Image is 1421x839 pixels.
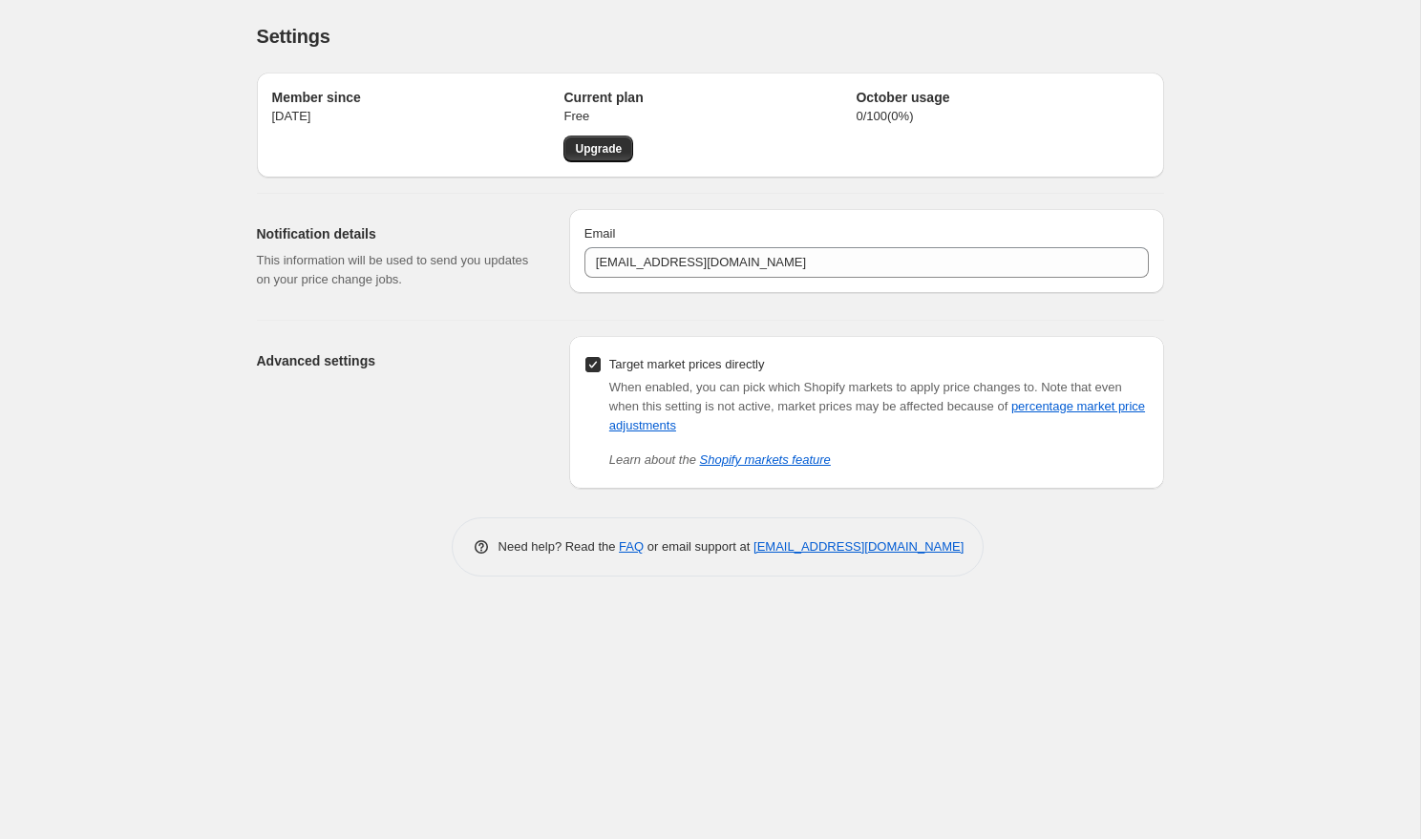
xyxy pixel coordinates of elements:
[257,224,539,243] h2: Notification details
[563,107,856,126] p: Free
[619,539,644,554] a: FAQ
[563,136,633,162] a: Upgrade
[498,539,620,554] span: Need help? Read the
[257,26,330,47] span: Settings
[584,226,616,241] span: Email
[644,539,753,554] span: or email support at
[609,380,1038,394] span: When enabled, you can pick which Shopify markets to apply price changes to.
[575,141,622,157] span: Upgrade
[272,88,564,107] h2: Member since
[609,357,765,371] span: Target market prices directly
[272,107,564,126] p: [DATE]
[856,88,1148,107] h2: October usage
[609,380,1145,432] span: Note that even when this setting is not active, market prices may be affected because of
[609,452,831,467] i: Learn about the
[563,88,856,107] h2: Current plan
[257,251,539,289] p: This information will be used to send you updates on your price change jobs.
[700,452,831,467] a: Shopify markets feature
[257,351,539,370] h2: Advanced settings
[753,539,964,554] a: [EMAIL_ADDRESS][DOMAIN_NAME]
[856,107,1148,126] p: 0 / 100 ( 0 %)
